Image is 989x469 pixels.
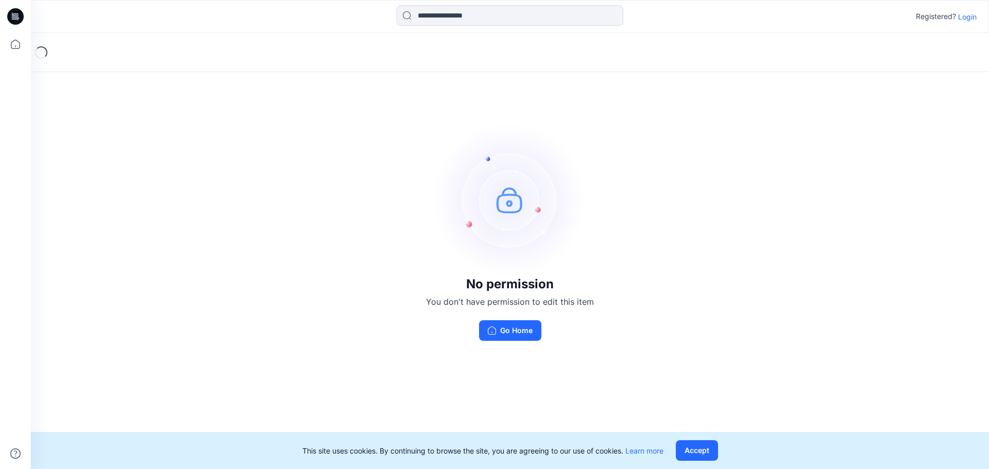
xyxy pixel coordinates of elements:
h3: No permission [426,277,594,291]
button: Accept [676,440,718,461]
p: Login [958,11,977,22]
a: Learn more [625,446,663,455]
p: Registered? [916,10,956,23]
p: This site uses cookies. By continuing to browse the site, you are agreeing to our use of cookies. [302,445,663,456]
img: no-perm.svg [433,123,587,277]
button: Go Home [479,320,541,341]
p: You don't have permission to edit this item [426,296,594,308]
